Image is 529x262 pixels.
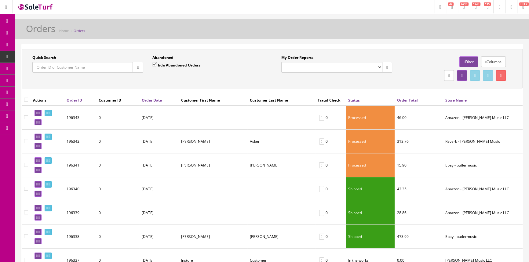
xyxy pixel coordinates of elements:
td: Ebay - butlermusic [443,225,523,249]
td: [DATE] [139,106,179,130]
td: 0 [96,106,139,130]
a: Filter [459,56,478,67]
a: Order ID [67,98,82,103]
span: HELP [519,2,529,6]
td: 0 [96,225,139,249]
td: Anthony [179,225,247,249]
td: 196342 [64,130,96,153]
td: 196339 [64,201,96,225]
td: 0 [96,201,139,225]
td: Shipped [346,201,395,225]
td: Processed [346,153,395,177]
td: Processed [346,130,395,153]
td: Ebay - butlermusic [443,153,523,177]
th: Actions [31,95,64,106]
td: 28.86 [395,201,443,225]
td: chittum [247,225,315,249]
td: 0 [315,153,346,177]
td: 196341 [64,153,96,177]
td: 473.99 [395,225,443,249]
input: Hide Abandoned Orders [152,63,156,66]
td: Amazon - Butler Music LLC [443,201,523,225]
th: Customer First Name [179,95,247,106]
label: Quick Search [32,55,56,60]
td: 0 [96,130,139,153]
td: Reverb - Butler Music [443,130,523,153]
input: Order ID or Customer Name [32,62,133,73]
td: [DATE] [139,225,179,249]
a: Order Date [142,98,162,103]
th: Customer Last Name [247,95,315,106]
a: Store Name [445,98,467,103]
td: Shipped [346,177,395,201]
th: Fraud Check [315,95,346,106]
td: 0 [315,177,346,201]
a: Columns [481,56,506,67]
span: 1743 [472,2,480,6]
span: 115 [484,2,491,6]
td: [DATE] [139,201,179,225]
label: Abandoned [152,55,173,60]
td: Shipped [346,225,395,249]
h1: Orders [26,23,55,34]
td: 196343 [64,106,96,130]
td: 42.35 [395,177,443,201]
a: Status [348,98,360,103]
td: Processed [346,106,395,130]
td: Amazon - Butler Music LLC [443,106,523,130]
td: Asker [247,130,315,153]
td: 0 [315,106,346,130]
td: 15.90 [395,153,443,177]
td: Wilson [247,153,315,177]
label: Hide Abandoned Orders [152,62,200,68]
td: 0 [315,130,346,153]
td: 0 [315,201,346,225]
td: 196340 [64,177,96,201]
td: 313.76 [395,130,443,153]
td: Ryan [179,130,247,153]
td: Amazon - Butler Music LLC [443,177,523,201]
td: [DATE] [139,153,179,177]
td: 196338 [64,225,96,249]
span: 6710 [460,2,469,6]
td: 46.00 [395,106,443,130]
a: Home [59,28,69,33]
td: [DATE] [139,130,179,153]
span: 47 [448,2,454,6]
label: My Order Reports [281,55,313,60]
a: Orders [74,28,85,33]
td: 0 [96,177,139,201]
td: 0 [96,153,139,177]
td: [DATE] [139,177,179,201]
a: Order Total [397,98,418,103]
td: 0 [315,225,346,249]
td: Angela [179,153,247,177]
th: Customer ID [96,95,139,106]
img: SaleTurf [17,3,54,11]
